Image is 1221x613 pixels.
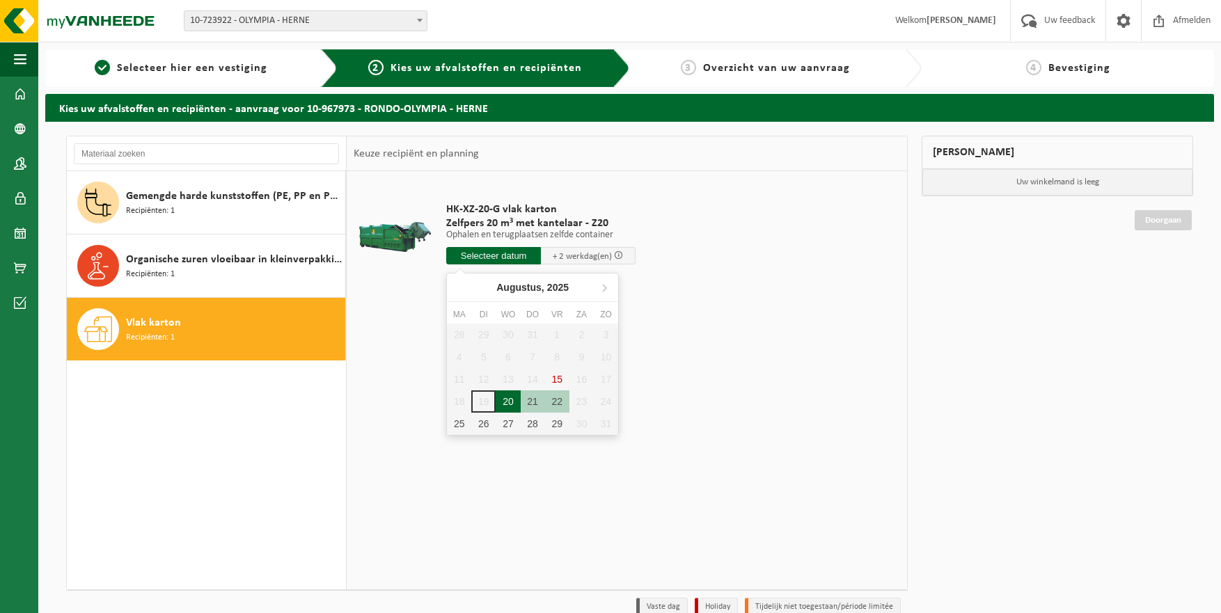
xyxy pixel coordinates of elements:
span: Bevestiging [1048,63,1110,74]
div: 26 [471,413,496,435]
h2: Kies uw afvalstoffen en recipiënten - aanvraag voor 10-967973 - RONDO-OLYMPIA - HERNE [45,94,1214,121]
div: 28 [521,413,545,435]
span: Vlak karton [126,315,181,331]
button: Organische zuren vloeibaar in kleinverpakking Recipiënten: 1 [67,234,346,298]
div: do [521,308,545,321]
div: za [569,308,594,321]
span: Zelfpers 20 m³ met kantelaar - Z20 [446,216,636,230]
div: 25 [447,413,471,435]
span: HK-XZ-20-G vlak karton [446,202,636,216]
input: Selecteer datum [446,247,541,264]
span: Overzicht van uw aanvraag [703,63,850,74]
div: Augustus, [491,276,574,298]
p: Uw winkelmand is leeg [922,169,1192,196]
div: 29 [545,413,569,435]
div: 22 [545,390,569,413]
div: 27 [496,413,520,435]
a: Doorgaan [1135,210,1192,230]
span: 10-723922 - OLYMPIA - HERNE [184,11,427,31]
div: di [471,308,496,321]
strong: [PERSON_NAME] [927,15,996,26]
span: + 2 werkdag(en) [553,252,612,261]
span: Recipiënten: 1 [126,205,175,218]
div: Keuze recipiënt en planning [347,136,486,171]
p: Ophalen en terugplaatsen zelfde container [446,230,636,240]
div: wo [496,308,520,321]
div: ma [447,308,471,321]
div: vr [545,308,569,321]
span: 1 [95,60,110,75]
input: Materiaal zoeken [74,143,339,164]
span: Kies uw afvalstoffen en recipiënten [391,63,582,74]
span: 2 [368,60,384,75]
i: 2025 [547,282,569,292]
span: Gemengde harde kunststoffen (PE, PP en PVC), recycleerbaar (industrieel) [126,188,342,205]
div: zo [594,308,618,321]
button: Gemengde harde kunststoffen (PE, PP en PVC), recycleerbaar (industrieel) Recipiënten: 1 [67,171,346,234]
div: 21 [521,390,545,413]
button: Vlak karton Recipiënten: 1 [67,298,346,360]
span: Selecteer hier een vestiging [117,63,267,74]
div: [PERSON_NAME] [922,136,1193,169]
span: 3 [681,60,696,75]
span: Organische zuren vloeibaar in kleinverpakking [126,251,342,268]
div: 20 [496,390,520,413]
span: 10-723922 - OLYMPIA - HERNE [184,10,427,31]
span: Recipiënten: 1 [126,331,175,344]
a: 1Selecteer hier een vestiging [52,60,310,77]
span: 4 [1026,60,1041,75]
span: Recipiënten: 1 [126,268,175,281]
